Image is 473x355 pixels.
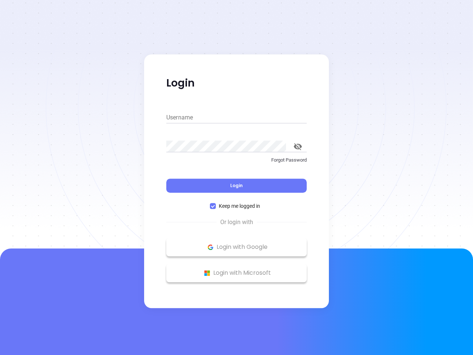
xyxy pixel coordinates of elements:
button: Microsoft Logo Login with Microsoft [166,264,307,282]
p: Forgot Password [166,156,307,164]
span: Login [230,182,243,189]
p: Login with Microsoft [170,267,303,278]
a: Forgot Password [166,156,307,170]
button: Login [166,179,307,193]
span: Keep me logged in [216,202,263,210]
p: Login [166,77,307,90]
span: Or login with [217,218,257,227]
img: Google Logo [206,243,215,252]
p: Login with Google [170,241,303,253]
button: Google Logo Login with Google [166,238,307,256]
button: toggle password visibility [289,138,307,155]
img: Microsoft Logo [203,268,212,278]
